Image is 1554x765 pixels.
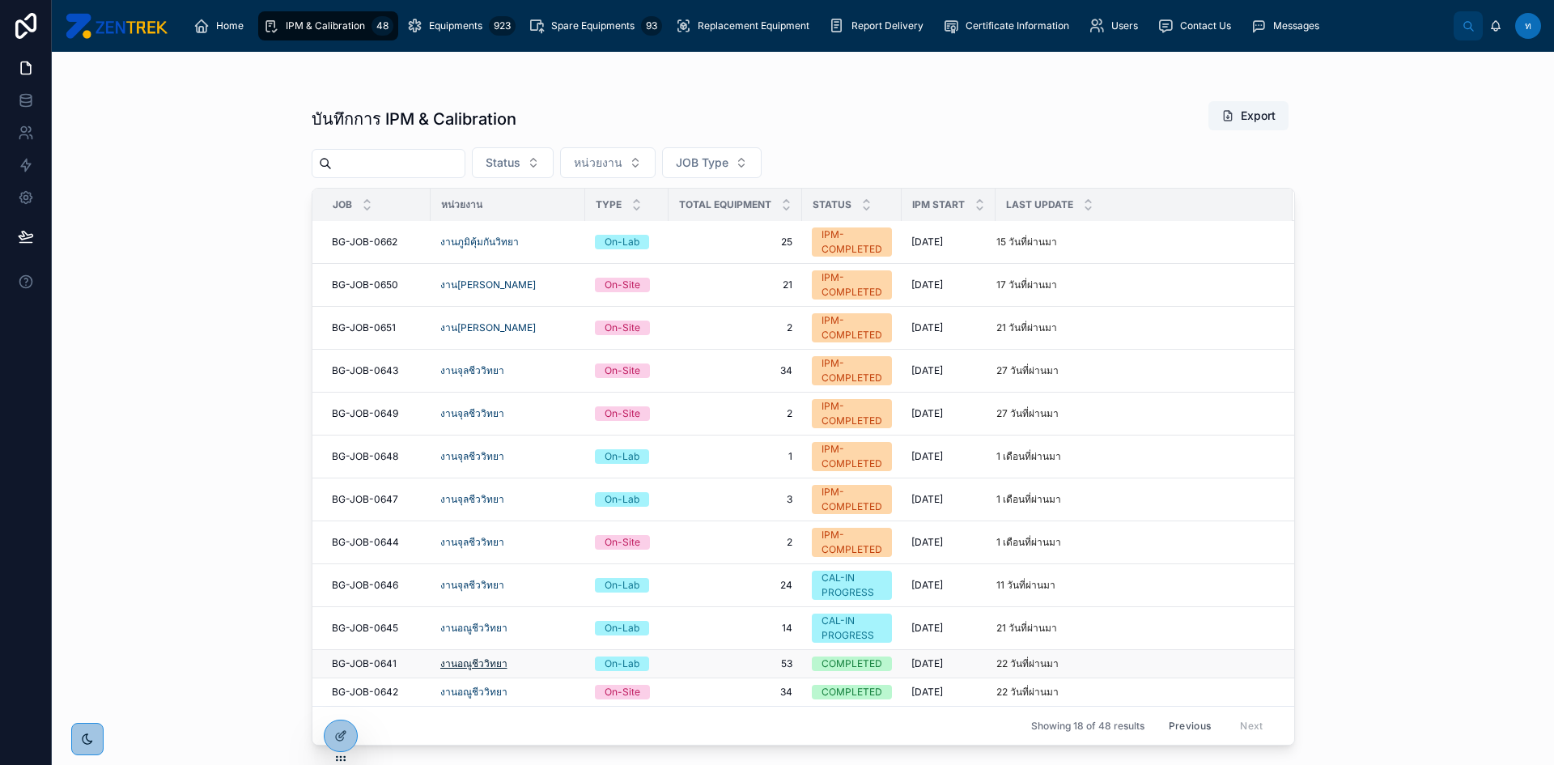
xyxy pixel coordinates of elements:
[812,399,892,428] a: IPM-COMPLETED
[911,579,986,592] a: [DATE]
[911,278,986,291] a: [DATE]
[678,236,792,249] a: 25
[698,19,809,32] span: Replacement Equipment
[1525,19,1531,32] span: ท
[678,536,792,549] span: 2
[678,321,792,334] a: 2
[440,321,536,334] a: งาน[PERSON_NAME]
[996,686,1273,699] a: 22 วันที่ผ่านมา
[332,321,396,334] span: BG-JOB-0651
[812,313,892,342] a: IPM-COMPLETED
[332,657,397,670] span: BG-JOB-0641
[1031,720,1144,733] span: Showing 18 of 48 results
[1111,19,1138,32] span: Users
[595,685,659,699] a: On-Site
[472,147,554,178] button: Select Button
[670,11,821,40] a: Replacement Equipment
[440,536,504,549] a: งานจุลชีววิทยา
[812,571,892,600] a: CAL-IN PROGRESS
[332,579,398,592] span: BG-JOB-0646
[332,278,398,291] span: BG-JOB-0650
[595,621,659,635] a: On-Lab
[489,16,516,36] div: 923
[678,686,792,699] a: 34
[574,155,622,171] span: หน่วยงาน
[524,11,667,40] a: Spare Equipments93
[332,622,398,635] span: BG-JOB-0645
[996,686,1059,699] p: 22 วันที่ผ่านมา
[332,364,398,377] span: BG-JOB-0643
[822,313,882,342] div: IPM-COMPLETED
[440,236,519,249] a: งานภูมิคุ้มกันวิทยา
[1246,11,1331,40] a: Messages
[440,364,504,377] a: งานจุลชีววิทยา
[486,155,520,171] span: Status
[605,449,639,464] div: On-Lab
[911,622,986,635] a: [DATE]
[812,270,892,300] a: IPM-COMPLETED
[440,686,507,699] a: งานอณูชีววิทยา
[332,536,399,549] span: BG-JOB-0644
[996,364,1273,377] a: 27 วันที่ผ่านมา
[440,622,507,635] a: งานอณูชีววิทยา
[996,536,1061,549] p: 1 เดือนที่ผ่านมา
[812,685,892,699] a: COMPLETED
[812,227,892,257] a: IPM-COMPLETED
[822,528,882,557] div: IPM-COMPLETED
[440,579,504,592] a: งานจุลชีววิทยา
[824,11,935,40] a: Report Delivery
[332,278,421,291] a: BG-JOB-0650
[596,198,622,211] span: Type
[911,364,986,377] a: [DATE]
[678,493,792,506] a: 3
[911,364,943,377] span: [DATE]
[332,364,421,377] a: BG-JOB-0643
[678,622,792,635] a: 14
[332,579,421,592] a: BG-JOB-0646
[440,278,536,291] span: งาน[PERSON_NAME]
[1153,11,1242,40] a: Contact Us
[1208,101,1289,130] button: Export
[441,198,482,211] span: หน่วยงาน
[440,236,575,249] a: งานภูมิคุ้มกันวิทยา
[822,356,882,385] div: IPM-COMPLETED
[401,11,520,40] a: Equipments923
[822,399,882,428] div: IPM-COMPLETED
[1273,19,1319,32] span: Messages
[911,407,986,420] a: [DATE]
[605,657,639,671] div: On-Lab
[595,278,659,292] a: On-Site
[996,450,1061,463] p: 1 เดือนที่ผ่านมา
[1084,11,1149,40] a: Users
[440,536,575,549] a: งานจุลชีววิทยา
[440,450,504,463] a: งานจุลชีววิทยา
[440,493,575,506] a: งานจุลชีววิทยา
[332,236,397,249] span: BG-JOB-0662
[595,363,659,378] a: On-Site
[996,657,1273,670] a: 22 วันที่ผ่านมา
[996,450,1273,463] a: 1 เดือนที่ผ่านมา
[822,485,882,514] div: IPM-COMPLETED
[996,321,1273,334] a: 21 วันที่ผ่านมา
[678,364,792,377] a: 34
[595,235,659,249] a: On-Lab
[911,236,986,249] a: [DATE]
[678,579,792,592] a: 24
[440,657,575,670] a: งานอณูชีววิทยา
[605,685,640,699] div: On-Site
[440,407,504,420] span: งานจุลชีววิทยา
[911,321,943,334] span: [DATE]
[812,528,892,557] a: IPM-COMPLETED
[1180,19,1231,32] span: Contact Us
[551,19,635,32] span: Spare Equipments
[595,321,659,335] a: On-Site
[678,407,792,420] a: 2
[911,450,986,463] a: [DATE]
